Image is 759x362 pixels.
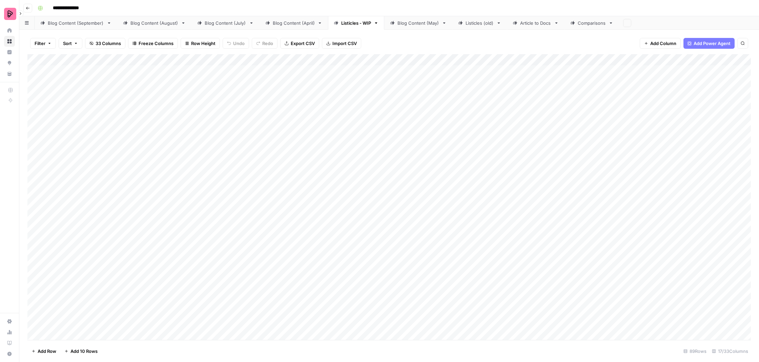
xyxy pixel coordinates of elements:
a: Blog Content (April) [260,16,328,30]
button: Import CSV [322,38,361,49]
a: Browse [4,36,15,47]
a: Blog Content (July) [191,16,260,30]
a: Learning Hub [4,338,15,348]
button: Undo [223,38,249,49]
img: Preply Logo [4,8,16,20]
span: Add Column [650,40,676,47]
div: Blog Content (July) [205,20,246,26]
div: Listicles (old) [466,20,494,26]
button: 33 Columns [85,38,125,49]
button: Add 10 Rows [60,346,102,357]
button: Workspace: Preply [4,5,15,22]
a: Settings [4,316,15,327]
span: Import CSV [332,40,357,47]
span: 33 Columns [96,40,121,47]
button: Add Column [640,38,681,49]
span: Undo [233,40,245,47]
a: Listicles - WIP [328,16,384,30]
div: 17/33 Columns [709,346,751,357]
a: Your Data [4,68,15,79]
div: Article to Docs [520,20,551,26]
a: Usage [4,327,15,338]
button: Freeze Columns [128,38,178,49]
span: Export CSV [291,40,315,47]
span: Add Power Agent [694,40,731,47]
button: Add Row [27,346,60,357]
span: Sort [63,40,72,47]
a: Comparisons [565,16,619,30]
div: Listicles - WIP [341,20,371,26]
a: Listicles (old) [452,16,507,30]
div: Comparisons [578,20,606,26]
span: Add 10 Rows [70,348,98,355]
div: 89 Rows [681,346,709,357]
div: Blog Content (September) [48,20,104,26]
div: Blog Content (May) [397,20,439,26]
a: Opportunities [4,58,15,68]
a: Blog Content (May) [384,16,452,30]
a: Insights [4,47,15,58]
button: Export CSV [280,38,319,49]
span: Freeze Columns [139,40,173,47]
a: Blog Content (September) [35,16,117,30]
a: Home [4,25,15,36]
button: Sort [59,38,82,49]
button: Filter [30,38,56,49]
button: Add Power Agent [683,38,735,49]
a: Article to Docs [507,16,565,30]
span: Redo [262,40,273,47]
span: Filter [35,40,45,47]
a: Blog Content (August) [117,16,191,30]
span: Row Height [191,40,216,47]
button: Help + Support [4,348,15,359]
div: Blog Content (April) [273,20,315,26]
button: Row Height [181,38,220,49]
span: Add Row [38,348,56,355]
button: Redo [252,38,278,49]
div: Blog Content (August) [130,20,178,26]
